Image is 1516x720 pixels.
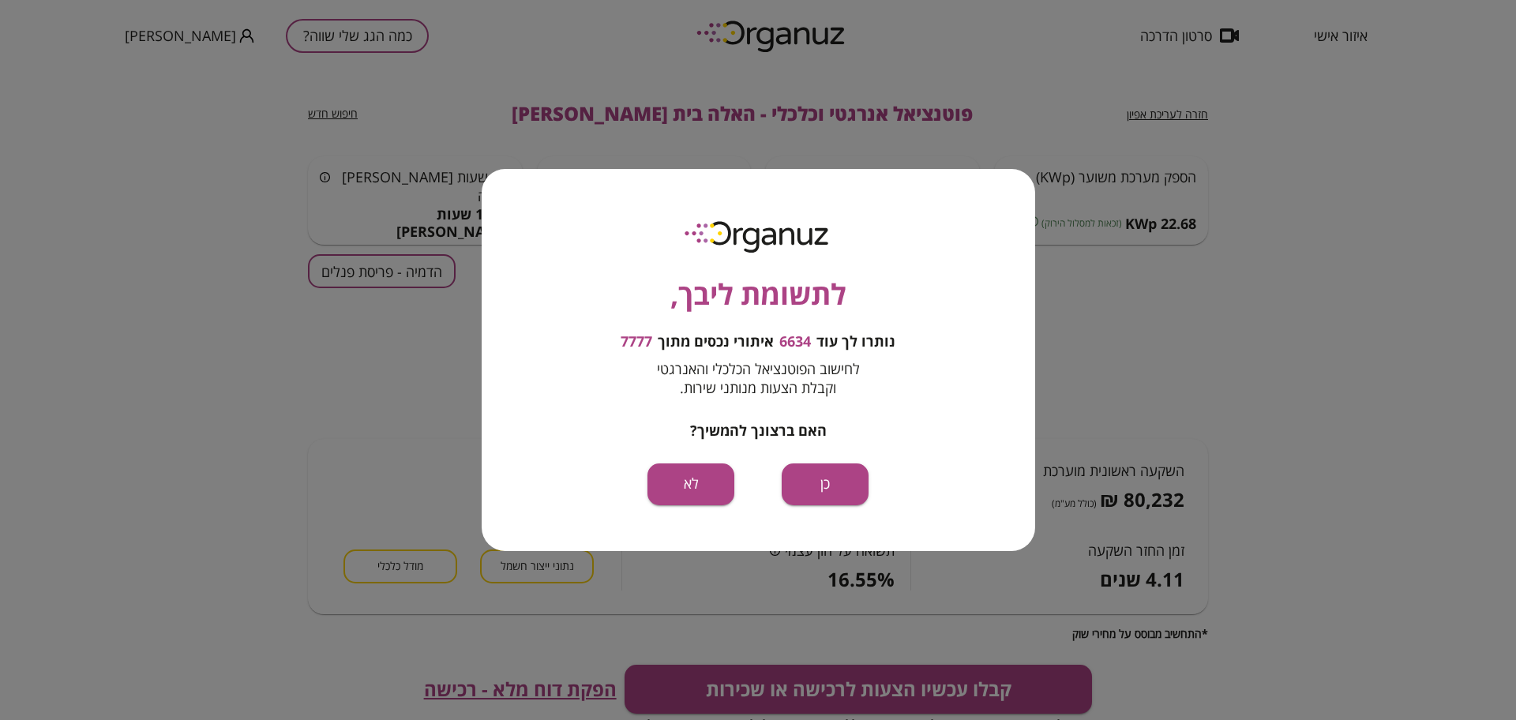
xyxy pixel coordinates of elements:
[621,333,652,351] span: 7777
[647,463,734,505] button: לא
[690,421,827,440] span: האם ברצונך להמשיך?
[657,359,860,397] span: לחישוב הפוטנציאל הכלכלי והאנרגטי וקבלת הצעות מנותני שירות.
[779,333,811,351] span: 6634
[782,463,869,505] button: כן
[670,273,846,316] span: לתשומת ליבך,
[674,215,842,257] img: logo
[816,333,895,351] span: נותרו לך עוד
[658,333,774,351] span: איתורי נכסים מתוך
